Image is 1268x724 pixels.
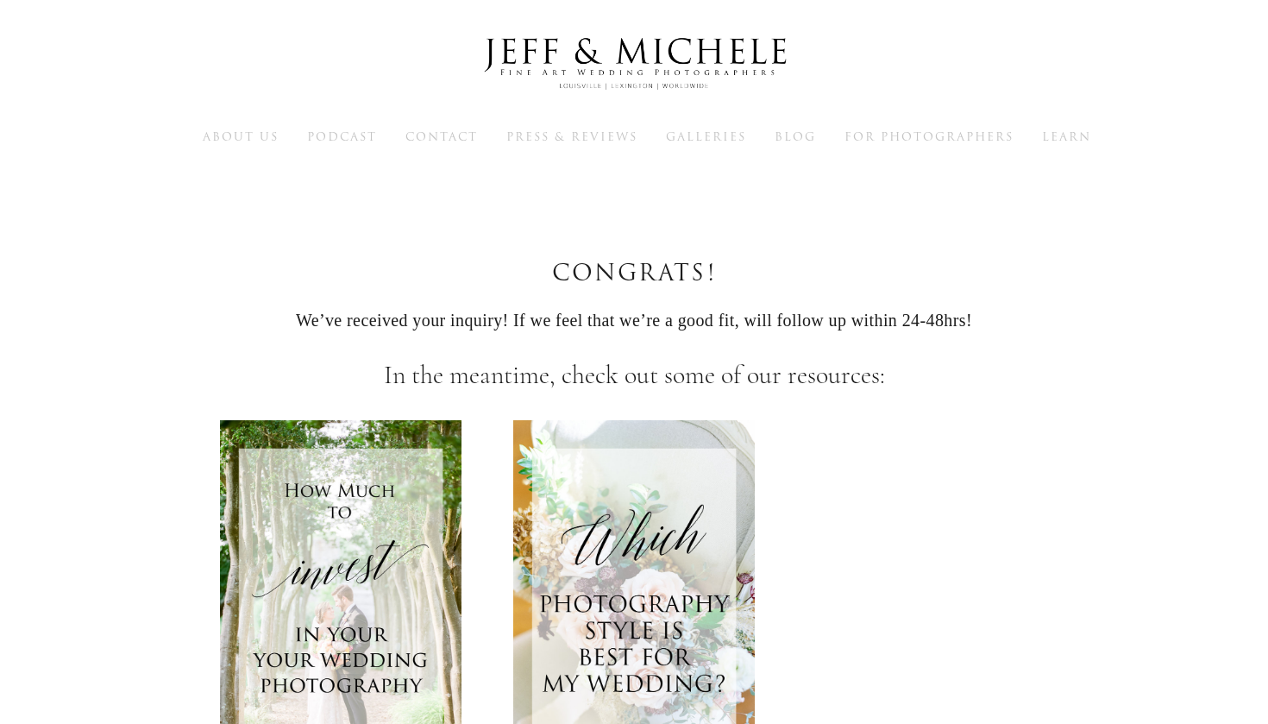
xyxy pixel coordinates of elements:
[405,129,478,145] span: Contact
[203,129,279,145] span: About Us
[775,129,816,145] span: Blog
[220,310,1048,331] h2: We’ve received your inquiry! If we feel that we’re a good fit, will follow up within 24-48hrs!
[203,129,279,144] a: About Us
[220,256,1048,293] h3: Congrats!
[1042,129,1091,144] a: Learn
[307,129,377,144] a: Podcast
[220,360,1048,391] h1: In the meantime, check out some of our resources:
[666,129,746,144] a: Galleries
[1042,129,1091,145] span: Learn
[405,129,478,144] a: Contact
[666,129,746,145] span: Galleries
[775,129,816,144] a: Blog
[461,22,807,106] img: Louisville Wedding Photographers - Jeff & Michele Wedding Photographers
[307,129,377,145] span: Podcast
[506,129,637,144] a: Press & Reviews
[506,129,637,145] span: Press & Reviews
[844,129,1014,145] span: For Photographers
[844,129,1014,144] a: For Photographers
